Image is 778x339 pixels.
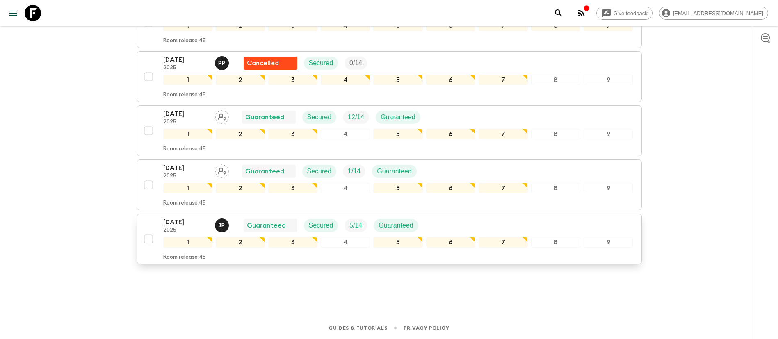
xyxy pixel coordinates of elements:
[584,183,633,193] div: 9
[268,75,317,85] div: 3
[373,75,422,85] div: 5
[268,129,317,139] div: 3
[609,10,652,16] span: Give feedback
[426,129,475,139] div: 6
[216,129,265,139] div: 2
[479,183,528,193] div: 7
[244,57,297,70] div: Flash Pack cancellation
[321,75,370,85] div: 4
[137,159,642,210] button: [DATE]2025Assign pack leaderGuaranteedSecuredTrip FillGuaranteed123456789Room release:45
[163,163,208,173] p: [DATE]
[216,237,265,248] div: 2
[309,58,333,68] p: Secured
[584,75,633,85] div: 9
[321,183,370,193] div: 4
[345,219,367,232] div: Trip Fill
[381,112,415,122] p: Guaranteed
[137,51,642,102] button: [DATE]2025Pabel PerezFlash Pack cancellationSecuredTrip Fill123456789Room release:45
[348,166,360,176] p: 1 / 14
[163,173,208,180] p: 2025
[531,237,580,248] div: 8
[309,221,333,230] p: Secured
[479,129,528,139] div: 7
[307,112,332,122] p: Secured
[163,146,206,152] p: Room release: 45
[163,200,206,207] p: Room release: 45
[349,221,362,230] p: 5 / 14
[479,75,528,85] div: 7
[245,166,284,176] p: Guaranteed
[426,75,475,85] div: 6
[163,119,208,125] p: 2025
[584,237,633,248] div: 9
[304,219,338,232] div: Secured
[531,183,580,193] div: 8
[218,60,225,66] p: P P
[216,183,265,193] div: 2
[404,323,449,332] a: Privacy Policy
[163,75,212,85] div: 1
[343,165,365,178] div: Trip Fill
[215,56,230,70] button: PP
[163,183,212,193] div: 1
[373,183,422,193] div: 5
[373,237,422,248] div: 5
[659,7,768,20] div: [EMAIL_ADDRESS][DOMAIN_NAME]
[163,237,212,248] div: 1
[304,57,338,70] div: Secured
[216,75,265,85] div: 2
[584,129,633,139] div: 9
[379,221,413,230] p: Guaranteed
[5,5,21,21] button: menu
[596,7,653,20] a: Give feedback
[349,58,362,68] p: 0 / 14
[137,105,642,156] button: [DATE]2025Assign pack leaderGuaranteedSecuredTrip FillGuaranteed123456789Room release:45
[137,214,642,264] button: [DATE]2025Joseph PimentelGuaranteedSecuredTrip FillGuaranteed123456789Room release:45
[163,55,208,65] p: [DATE]
[550,5,567,21] button: search adventures
[163,254,206,261] p: Room release: 45
[219,222,225,229] p: J P
[531,129,580,139] div: 8
[377,166,412,176] p: Guaranteed
[302,111,337,124] div: Secured
[215,59,230,65] span: Pabel Perez
[215,113,229,119] span: Assign pack leader
[247,58,279,68] p: Cancelled
[302,165,337,178] div: Secured
[268,237,317,248] div: 3
[668,10,768,16] span: [EMAIL_ADDRESS][DOMAIN_NAME]
[345,57,367,70] div: Trip Fill
[245,112,284,122] p: Guaranteed
[426,183,475,193] div: 6
[348,112,364,122] p: 12 / 14
[163,65,208,71] p: 2025
[343,111,369,124] div: Trip Fill
[163,109,208,119] p: [DATE]
[329,323,387,332] a: Guides & Tutorials
[215,167,229,173] span: Assign pack leader
[426,237,475,248] div: 6
[163,217,208,227] p: [DATE]
[479,237,528,248] div: 7
[163,38,206,44] p: Room release: 45
[321,237,370,248] div: 4
[215,221,230,228] span: Joseph Pimentel
[163,129,212,139] div: 1
[247,221,286,230] p: Guaranteed
[531,75,580,85] div: 8
[163,227,208,234] p: 2025
[373,129,422,139] div: 5
[268,183,317,193] div: 3
[215,218,230,232] button: JP
[321,129,370,139] div: 4
[307,166,332,176] p: Secured
[163,92,206,98] p: Room release: 45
